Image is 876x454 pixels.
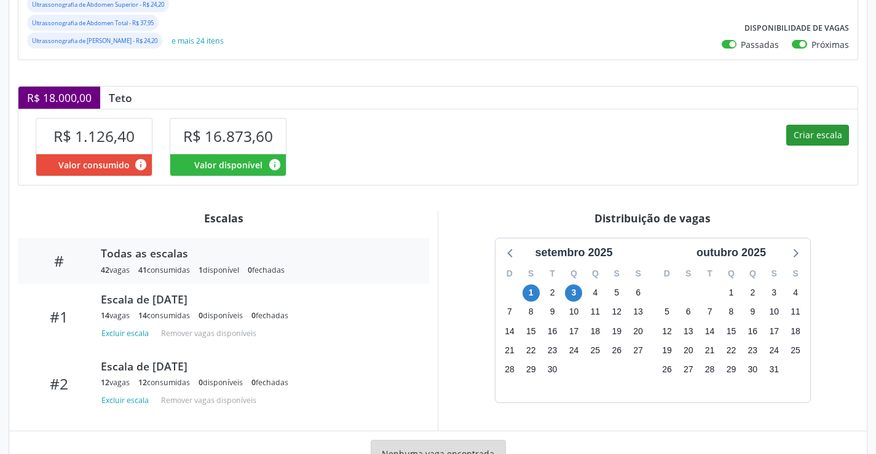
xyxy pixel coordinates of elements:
[523,323,540,340] span: segunda-feira, 15 de setembro de 2025
[138,265,190,275] div: consumidas
[523,284,540,302] span: segunda-feira, 1 de setembro de 2025
[251,310,256,321] span: 0
[606,264,628,283] div: S
[744,303,761,321] span: quinta-feira, 9 de outubro de 2025
[199,310,243,321] div: disponíveis
[742,264,764,283] div: Q
[741,38,779,51] label: Passadas
[501,342,518,359] span: domingo, 21 de setembro de 2025
[658,342,676,359] span: domingo, 19 de outubro de 2025
[677,264,699,283] div: S
[26,375,92,393] div: #2
[101,359,412,373] div: Escala de [DATE]
[608,284,625,302] span: sexta-feira, 5 de setembro de 2025
[544,323,561,340] span: terça-feira, 16 de setembro de 2025
[722,303,740,321] span: quarta-feira, 8 de outubro de 2025
[586,284,604,302] span: quinta-feira, 4 de setembro de 2025
[764,264,785,283] div: S
[248,265,285,275] div: fechadas
[658,361,676,378] span: domingo, 26 de outubro de 2025
[101,377,109,388] span: 12
[544,284,561,302] span: terça-feira, 2 de setembro de 2025
[765,323,783,340] span: sexta-feira, 17 de outubro de 2025
[658,303,676,321] span: domingo, 5 de outubro de 2025
[744,323,761,340] span: quinta-feira, 16 de outubro de 2025
[699,264,720,283] div: T
[811,38,849,51] label: Próximas
[101,392,154,409] button: Excluir escala
[765,284,783,302] span: sexta-feira, 3 de outubro de 2025
[268,158,282,171] i: Valor disponível para agendamentos feitos para este serviço
[565,303,582,321] span: quarta-feira, 10 de setembro de 2025
[101,310,130,321] div: vagas
[722,284,740,302] span: quarta-feira, 1 de outubro de 2025
[586,323,604,340] span: quinta-feira, 18 de setembro de 2025
[701,303,719,321] span: terça-feira, 7 de outubro de 2025
[680,303,697,321] span: segunda-feira, 6 de outubro de 2025
[765,342,783,359] span: sexta-feira, 24 de outubro de 2025
[787,323,804,340] span: sábado, 18 de outubro de 2025
[629,342,647,359] span: sábado, 27 de setembro de 2025
[563,264,585,283] div: Q
[101,246,412,260] div: Todas as escalas
[586,303,604,321] span: quinta-feira, 11 de setembro de 2025
[101,325,154,342] button: Excluir escala
[744,19,849,38] label: Disponibilidade de vagas
[183,126,273,146] span: R$ 16.873,60
[765,303,783,321] span: sexta-feira, 10 de outubro de 2025
[248,265,252,275] span: 0
[787,342,804,359] span: sábado, 25 de outubro de 2025
[629,284,647,302] span: sábado, 6 de setembro de 2025
[608,342,625,359] span: sexta-feira, 26 de setembro de 2025
[701,323,719,340] span: terça-feira, 14 de outubro de 2025
[722,323,740,340] span: quarta-feira, 15 de outubro de 2025
[18,211,429,225] div: Escalas
[565,323,582,340] span: quarta-feira, 17 de setembro de 2025
[199,377,243,388] div: disponíveis
[629,323,647,340] span: sábado, 20 de setembro de 2025
[199,310,203,321] span: 0
[787,284,804,302] span: sábado, 4 de outubro de 2025
[657,264,678,283] div: D
[194,159,262,171] span: Valor disponível
[523,361,540,378] span: segunda-feira, 29 de setembro de 2025
[53,126,135,146] span: R$ 1.126,40
[18,87,100,109] div: R$ 18.000,00
[134,158,148,171] i: Valor consumido por agendamentos feitos para este serviço
[785,264,807,283] div: S
[629,303,647,321] span: sábado, 13 de setembro de 2025
[523,342,540,359] span: segunda-feira, 22 de setembro de 2025
[499,264,521,283] div: D
[26,252,92,270] div: #
[585,264,606,283] div: Q
[628,264,649,283] div: S
[658,323,676,340] span: domingo, 12 de outubro de 2025
[32,37,157,45] small: Ultrassonografia de [PERSON_NAME] - R$ 24,20
[447,211,858,225] div: Distribuição de vagas
[199,265,239,275] div: disponível
[138,265,147,275] span: 41
[101,310,109,321] span: 14
[722,361,740,378] span: quarta-feira, 29 de outubro de 2025
[101,265,109,275] span: 42
[786,125,849,146] button: Criar escala
[138,377,190,388] div: consumidas
[101,377,130,388] div: vagas
[251,310,288,321] div: fechadas
[251,377,256,388] span: 0
[722,342,740,359] span: quarta-feira, 22 de outubro de 2025
[680,342,697,359] span: segunda-feira, 20 de outubro de 2025
[530,245,617,261] div: setembro 2025
[544,342,561,359] span: terça-feira, 23 de setembro de 2025
[544,361,561,378] span: terça-feira, 30 de setembro de 2025
[199,265,203,275] span: 1
[101,265,130,275] div: vagas
[720,264,742,283] div: Q
[138,310,147,321] span: 14
[501,361,518,378] span: domingo, 28 de setembro de 2025
[501,323,518,340] span: domingo, 14 de setembro de 2025
[765,361,783,378] span: sexta-feira, 31 de outubro de 2025
[100,91,141,104] div: Teto
[744,284,761,302] span: quinta-feira, 2 de outubro de 2025
[744,342,761,359] span: quinta-feira, 23 de outubro de 2025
